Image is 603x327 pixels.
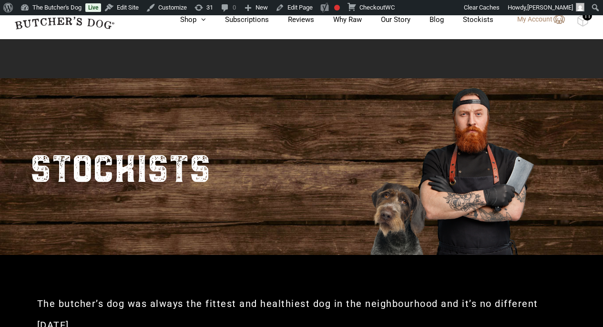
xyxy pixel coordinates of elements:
img: Butcher_Large_3.png [355,76,546,255]
a: Subscriptions [206,14,269,25]
a: Stockists [444,14,493,25]
a: My Account [508,14,565,25]
div: Focus keyphrase not set [334,5,340,11]
h2: STOCKISTS [30,136,211,198]
span: [PERSON_NAME] [527,4,573,11]
a: Live [85,3,101,12]
div: 11 [583,11,592,21]
a: Shop [161,14,206,25]
a: Why Raw [314,14,362,25]
a: Blog [410,14,444,25]
a: Our Story [362,14,410,25]
img: TBD_Cart-Full.png [577,14,589,27]
a: Reviews [269,14,314,25]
